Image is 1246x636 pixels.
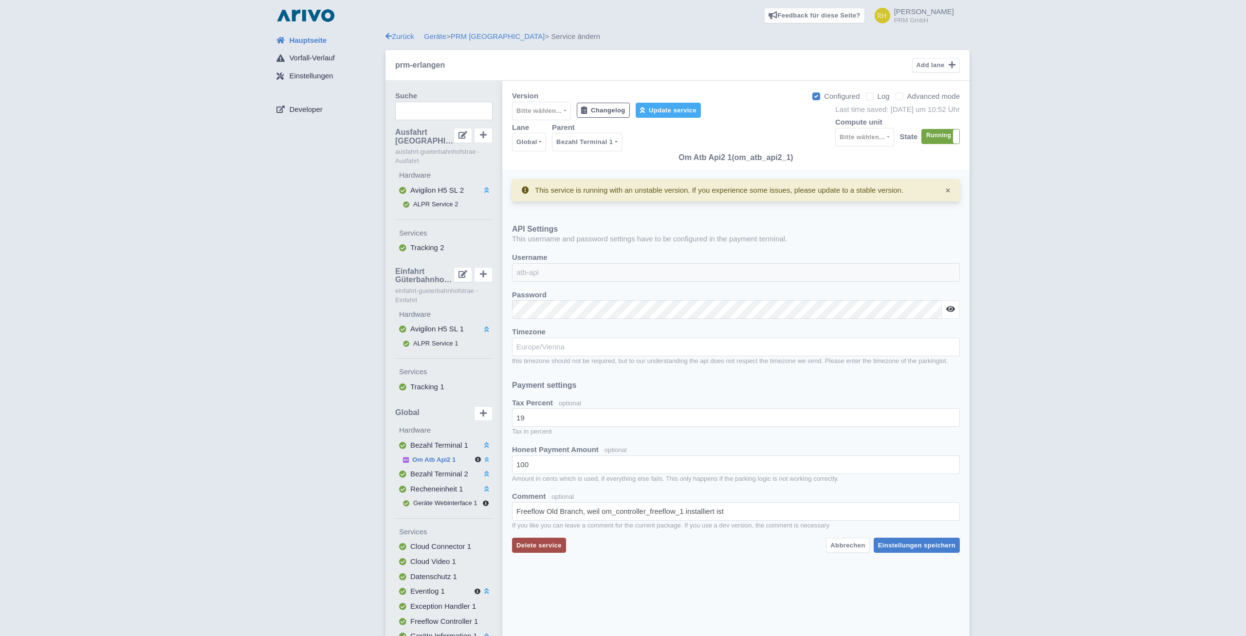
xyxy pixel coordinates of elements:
[512,538,566,553] button: Delete service
[275,8,337,23] img: logo
[512,521,960,530] small: If you like you can leave a comment for the current package. If you use a dev version, the commen...
[410,382,444,391] span: Tracking 1
[869,8,954,23] a: [PERSON_NAME] PRM GmbH
[395,496,493,510] button: Geräte Webinterface 1
[395,614,493,629] button: Freeflow Controller 1
[512,474,960,484] small: Amount in cents which is used, if everything else fails. This only happens if the parking logic i...
[410,485,463,493] span: Recheneinheit 1
[556,136,613,148] div: Bezahl Terminal 1
[512,491,546,502] label: Comment
[512,252,548,263] label: Username
[395,240,493,255] button: Tracking 2
[512,338,960,356] input: Europe/Vienna
[552,122,575,133] label: Parent
[912,58,960,73] button: Add lane
[516,105,562,117] div: Bitte wählen...
[395,337,493,350] button: ALPR Service 1
[395,267,454,284] span: Einfahrt Güterbahnhofstraße
[410,325,464,333] span: Avigilon H5 SL 1
[512,381,960,390] h5: Payment settings
[395,198,493,211] button: ALPR Service 2
[399,170,493,181] label: Hardware
[874,538,960,553] button: Einstellungen speichern
[878,542,955,549] span: Einstellungen speichern
[921,129,960,144] div: RunningStopped
[922,129,959,144] label: Running
[410,441,468,449] span: Bezahl Terminal 1
[395,91,417,102] label: Suche
[395,599,493,614] button: Exception Handler 1
[395,61,445,70] h5: prm-erlangen
[410,470,468,478] span: Bezahl Terminal 2
[830,542,865,549] span: Abbrechen
[269,100,385,119] a: Developer
[535,185,903,196] div: This service is running with an unstable version. If you experience some issues, please update to...
[395,286,493,305] small: einfahrt-gueterbahnhofstrae - Einfahrt
[395,453,493,467] button: Om Atb Api2 1
[512,91,538,102] label: Version
[916,61,945,69] span: Add lane
[395,569,493,584] button: Datenschutz 1
[894,7,954,16] span: [PERSON_NAME]
[591,107,625,114] span: Changelog
[512,290,547,301] label: Password
[269,49,385,68] a: Vorfall-Verlauf
[395,438,493,453] button: Bezahl Terminal 1
[410,557,456,565] span: Cloud Video 1
[946,186,950,195] span: ×
[395,539,493,554] button: Cloud Connector 1
[395,183,493,198] button: Avigilon H5 SL 2
[516,542,562,549] span: Delete service
[413,340,458,347] span: ALPR Service 1
[649,107,696,114] span: Update service
[678,153,732,162] span: Om Atb Api2 1
[413,200,458,208] span: ALPR Service 2
[512,234,787,245] label: This username and password settings have to be configured in the payment terminal.
[826,538,869,553] button: Abbrechen
[451,32,545,40] a: PRM [GEOGRAPHIC_DATA]
[395,482,493,497] button: Recheneinheit 1
[413,499,477,507] span: Geräte Webinterface 1
[395,584,493,599] button: Eventlog 1
[410,602,476,610] span: Exception Handler 1
[605,446,627,454] span: optional
[289,53,334,64] span: Vorfall-Verlauf
[289,104,322,115] span: Developer
[395,128,454,145] span: Ausfahrt [GEOGRAPHIC_DATA]
[395,554,493,569] button: Cloud Video 1
[410,243,444,252] span: Tracking 2
[512,427,960,436] small: Tax in percent
[512,444,599,455] label: Honest Payment Amount
[395,380,493,395] button: Tracking 1
[289,71,333,82] span: Einstellungen
[551,493,574,500] span: optional
[907,92,960,100] span: Advanced mode
[385,31,970,42] div: > > Service ändern
[878,92,890,100] span: Log
[395,467,493,482] button: Bezahl Terminal 2
[516,136,537,148] div: Global
[399,366,493,378] label: Services
[410,587,445,595] span: Eventlog 1
[395,408,420,417] span: Global
[559,400,581,407] span: optional
[399,527,493,538] label: Services
[824,92,860,100] span: Configured
[946,185,950,197] button: ×
[269,67,385,86] a: Einstellungen
[424,32,446,40] a: Geräte
[894,17,954,23] small: PRM GmbH
[512,398,553,409] label: Tax Percent
[512,327,546,338] label: Timezone
[512,225,960,234] h5: API Settings
[835,117,882,128] label: Compute unit
[289,35,327,46] span: Hauptseite
[577,103,630,118] button: Changelog
[395,147,493,166] small: ausfahrt-gueterbahnhofstrae - Ausfahrt
[399,425,493,436] label: Hardware
[399,309,493,320] label: Hardware
[636,103,701,118] button: Update service
[900,131,918,143] label: State
[412,456,456,463] span: Om Atb Api2 1
[385,32,414,40] a: Zurück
